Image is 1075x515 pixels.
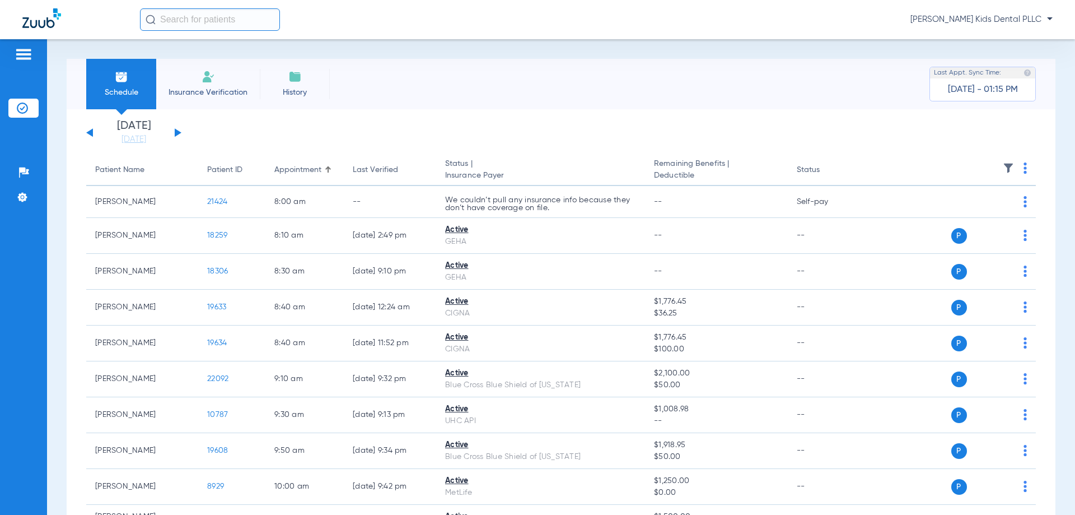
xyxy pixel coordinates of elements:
img: Search Icon [146,15,156,25]
span: 19634 [207,339,227,347]
span: Schedule [95,87,148,98]
span: Insurance Payer [445,170,636,182]
div: Active [445,403,636,415]
div: MetLife [445,487,636,499]
li: [DATE] [100,120,167,145]
td: [PERSON_NAME] [86,186,198,218]
img: group-dot-blue.svg [1023,301,1027,313]
span: P [951,372,967,387]
td: [DATE] 11:52 PM [344,326,436,361]
img: group-dot-blue.svg [1023,337,1027,349]
span: P [951,443,967,459]
span: $2,100.00 [654,368,778,379]
span: $1,776.45 [654,332,778,344]
div: Active [445,260,636,272]
span: -- [654,267,662,275]
td: 9:30 AM [265,397,344,433]
img: group-dot-blue.svg [1023,373,1027,384]
img: filter.svg [1003,163,1014,174]
td: -- [788,433,863,469]
div: Blue Cross Blue Shield of [US_STATE] [445,451,636,463]
div: Patient Name [95,164,144,176]
div: Last Verified [353,164,427,176]
span: -- [654,198,662,206]
span: 10787 [207,411,228,419]
td: [PERSON_NAME] [86,361,198,397]
span: $100.00 [654,344,778,355]
td: [PERSON_NAME] [86,326,198,361]
img: group-dot-blue.svg [1023,409,1027,420]
div: CIGNA [445,344,636,355]
span: $1,250.00 [654,475,778,487]
div: Last Verified [353,164,398,176]
img: group-dot-blue.svg [1023,163,1027,174]
span: Insurance Verification [165,87,251,98]
img: Zuub Logo [22,8,61,28]
td: [DATE] 12:24 AM [344,290,436,326]
div: Appointment [274,164,321,176]
span: P [951,336,967,351]
span: 21424 [207,198,227,206]
div: Active [445,332,636,344]
div: Active [445,224,636,236]
span: 8929 [207,482,224,490]
span: Last Appt. Sync Time: [934,67,1001,78]
p: We couldn’t pull any insurance info because they don’t have coverage on file. [445,196,636,212]
td: [PERSON_NAME] [86,290,198,326]
span: $50.00 [654,451,778,463]
img: group-dot-blue.svg [1023,230,1027,241]
img: Manual Insurance Verification [202,70,215,83]
td: Self-pay [788,186,863,218]
td: 10:00 AM [265,469,344,505]
th: Status | [436,155,645,186]
div: Active [445,368,636,379]
div: CIGNA [445,308,636,319]
img: group-dot-blue.svg [1023,266,1027,277]
span: $1,008.98 [654,403,778,415]
td: -- [788,218,863,254]
img: History [288,70,302,83]
div: Active [445,475,636,487]
td: 8:00 AM [265,186,344,218]
td: [DATE] 2:49 PM [344,218,436,254]
td: [DATE] 9:34 PM [344,433,436,469]
td: [PERSON_NAME] [86,254,198,290]
div: Active [445,296,636,308]
td: -- [788,361,863,397]
div: Patient ID [207,164,242,176]
span: P [951,228,967,244]
span: $50.00 [654,379,778,391]
div: Patient ID [207,164,256,176]
td: [DATE] 9:42 PM [344,469,436,505]
span: [PERSON_NAME] Kids Dental PLLC [910,14,1053,25]
td: 9:50 AM [265,433,344,469]
span: $36.25 [654,308,778,319]
span: $1,918.95 [654,439,778,451]
span: History [268,87,321,98]
td: [PERSON_NAME] [86,433,198,469]
td: 8:40 AM [265,290,344,326]
span: -- [654,415,778,427]
div: Patient Name [95,164,189,176]
td: [PERSON_NAME] [86,469,198,505]
span: P [951,407,967,423]
div: Blue Cross Blue Shield of [US_STATE] [445,379,636,391]
td: -- [788,397,863,433]
img: last sync help info [1023,69,1031,77]
td: [PERSON_NAME] [86,397,198,433]
td: -- [788,469,863,505]
img: group-dot-blue.svg [1023,445,1027,456]
td: 8:30 AM [265,254,344,290]
span: P [951,479,967,495]
td: -- [788,254,863,290]
div: UHC API [445,415,636,427]
span: P [951,300,967,316]
td: [DATE] 9:32 PM [344,361,436,397]
div: GEHA [445,272,636,284]
td: 8:10 AM [265,218,344,254]
th: Status [788,155,863,186]
span: 22092 [207,375,228,383]
a: [DATE] [100,134,167,145]
img: hamburger-icon [15,48,32,61]
img: Schedule [115,70,128,83]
